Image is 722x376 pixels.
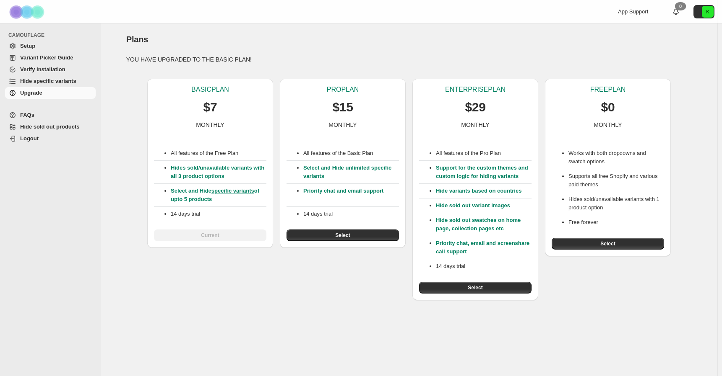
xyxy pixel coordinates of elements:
p: Hide variants based on countries [436,187,532,195]
li: Hides sold/unavailable variants with 1 product option [568,195,664,212]
p: Hide sold out variant images [436,201,532,210]
p: MONTHLY [328,121,357,129]
span: Select [468,284,482,291]
a: Variant Picker Guide [5,52,96,64]
a: Hide sold out products [5,121,96,133]
p: PRO PLAN [327,85,359,94]
p: All features of the Pro Plan [436,149,532,157]
a: Setup [5,40,96,52]
li: Works with both dropdowns and swatch options [568,149,664,166]
p: All features of the Free Plan [171,149,266,157]
p: ENTERPRISE PLAN [445,85,506,94]
p: 14 days trial [436,262,532,270]
text: K [706,9,709,14]
p: Hides sold/unavailable variants with all 3 product options [171,164,266,180]
span: FAQs [20,112,34,118]
span: Verify Installation [20,66,65,72]
span: Select [600,240,615,247]
p: All features of the Basic Plan [303,149,399,157]
p: MONTHLY [594,121,622,129]
span: CAMOUFLAGE [8,32,96,39]
img: Camouflage [7,0,49,23]
p: MONTHLY [461,121,489,129]
p: $29 [465,99,485,116]
p: Support for the custom themes and custom logic for hiding variants [436,164,532,180]
p: FREE PLAN [590,85,626,94]
a: Verify Installation [5,64,96,75]
span: Upgrade [20,90,42,96]
p: $15 [332,99,353,116]
span: Hide specific variants [20,78,76,84]
p: $7 [203,99,217,116]
span: App Support [618,8,648,15]
li: Free forever [568,218,664,227]
p: Priority chat and email support [303,187,399,203]
p: $0 [601,99,615,116]
a: 0 [672,8,680,16]
div: 0 [675,2,686,10]
p: MONTHLY [196,121,224,129]
span: Hide sold out products [20,124,80,130]
span: Avatar with initials K [702,6,714,18]
a: FAQs [5,109,96,121]
p: Hide sold out swatches on home page, collection pages etc [436,216,532,233]
button: Select [552,238,664,250]
p: 14 days trial [303,210,399,218]
li: Supports all free Shopify and various paid themes [568,172,664,189]
a: specific variants [211,188,254,194]
span: Select [335,232,350,239]
button: Avatar with initials K [693,5,714,18]
span: Logout [20,135,39,142]
p: 14 days trial [171,210,266,218]
button: Select [419,282,532,294]
p: BASIC PLAN [191,85,229,94]
p: Priority chat, email and screenshare call support [436,239,532,256]
a: Logout [5,133,96,144]
span: Variant Picker Guide [20,54,73,61]
a: Upgrade [5,87,96,99]
p: Select and Hide of upto 5 products [171,187,266,203]
span: Plans [126,35,148,44]
p: YOU HAVE UPGRADED TO THE BASIC PLAN! [126,55,692,64]
p: Select and Hide unlimited specific variants [303,164,399,180]
span: Setup [20,43,35,49]
button: Select [287,229,399,241]
a: Hide specific variants [5,75,96,87]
